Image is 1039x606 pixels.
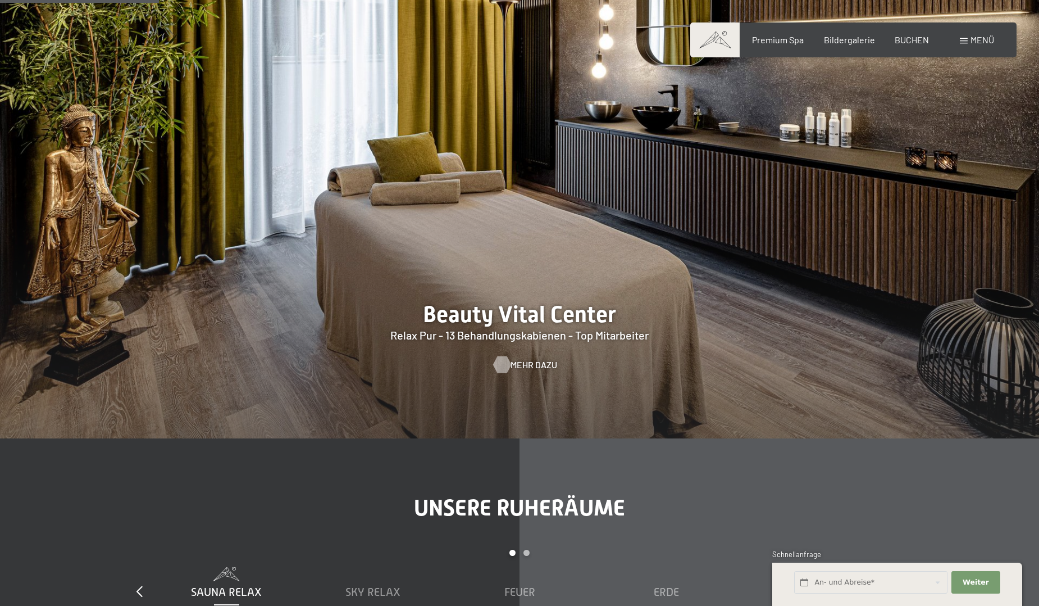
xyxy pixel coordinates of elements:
span: Feuer [504,586,535,598]
span: Sauna Relax [191,586,262,598]
a: Premium Spa [752,34,804,45]
span: Schnellanfrage [772,550,821,559]
span: Unsere Ruheräume [414,495,625,521]
span: Erde [654,586,679,598]
span: Sky Relax [345,586,400,598]
a: BUCHEN [895,34,929,45]
div: Carousel Page 2 [523,550,530,556]
a: Bildergalerie [824,34,875,45]
a: Mehr dazu [494,359,546,371]
button: Weiter [951,571,1000,594]
span: Mehr dazu [511,359,557,371]
div: Carousel Page 1 (Current Slide) [509,550,516,556]
div: Carousel Pagination [153,550,886,567]
span: Weiter [963,577,989,587]
span: Menü [970,34,994,45]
